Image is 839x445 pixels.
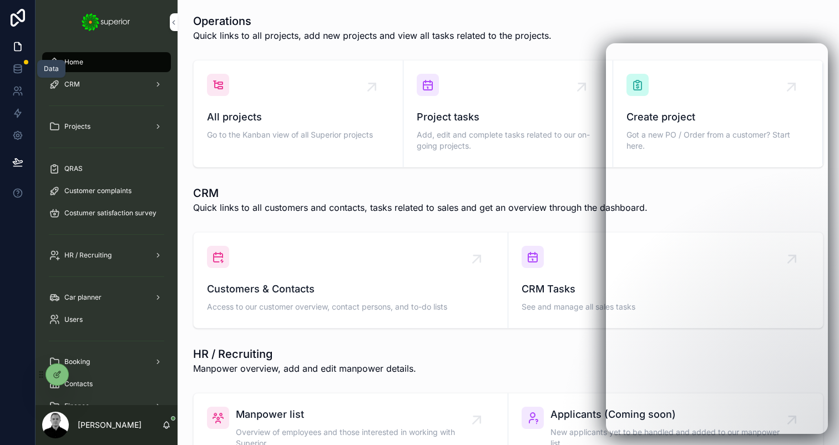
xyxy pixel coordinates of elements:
[42,203,171,223] a: Costumer satisfaction survey
[194,60,403,167] a: All projectsGo to the Kanban view of all Superior projects
[78,419,141,431] p: [PERSON_NAME]
[193,29,552,42] span: Quick links to all projects, add new projects and view all tasks related to the projects.
[193,201,648,214] span: Quick links to all customers and contacts, tasks related to sales and get an overview through the...
[207,301,494,312] span: Access to our customer overview, contact persons, and to-do lists
[417,129,599,151] span: Add, edit and complete tasks related to our on-going projects.
[64,209,156,218] span: Costumer satisfaction survey
[36,44,178,405] div: scrollable content
[64,80,80,89] span: CRM
[42,245,171,265] a: HR / Recruiting
[42,374,171,394] a: Contacts
[207,281,494,297] span: Customers & Contacts
[417,109,599,125] span: Project tasks
[42,310,171,330] a: Users
[42,117,171,136] a: Projects
[42,181,171,201] a: Customer complaints
[236,407,477,422] span: Manpower list
[193,362,416,375] span: Manpower overview, add and edit manpower details.
[193,13,552,29] h1: Operations
[508,232,823,328] a: CRM TasksSee and manage all sales tasks
[550,407,792,422] span: Applicants (Coming soon)
[64,122,90,131] span: Projects
[64,380,93,388] span: Contacts
[82,13,132,31] img: App logo
[64,164,83,173] span: QRAS
[64,402,89,411] span: Finance
[42,396,171,416] a: Finance
[64,251,112,260] span: HR / Recruiting
[606,43,828,434] iframe: Intercom live chat
[42,287,171,307] a: Car planner
[42,352,171,372] a: Booking
[207,109,390,125] span: All projects
[193,185,648,201] h1: CRM
[64,186,132,195] span: Customer complaints
[42,52,171,72] a: Home
[522,301,810,312] span: See and manage all sales tasks
[42,74,171,94] a: CRM
[64,293,102,302] span: Car planner
[207,129,390,140] span: Go to the Kanban view of all Superior projects
[44,64,59,73] div: Data
[42,159,171,179] a: QRAS
[64,315,83,324] span: Users
[193,346,416,362] h1: HR / Recruiting
[64,58,83,67] span: Home
[522,281,810,297] span: CRM Tasks
[194,232,508,328] a: Customers & ContactsAccess to our customer overview, contact persons, and to-do lists
[64,357,90,366] span: Booking
[403,60,613,167] a: Project tasksAdd, edit and complete tasks related to our on-going projects.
